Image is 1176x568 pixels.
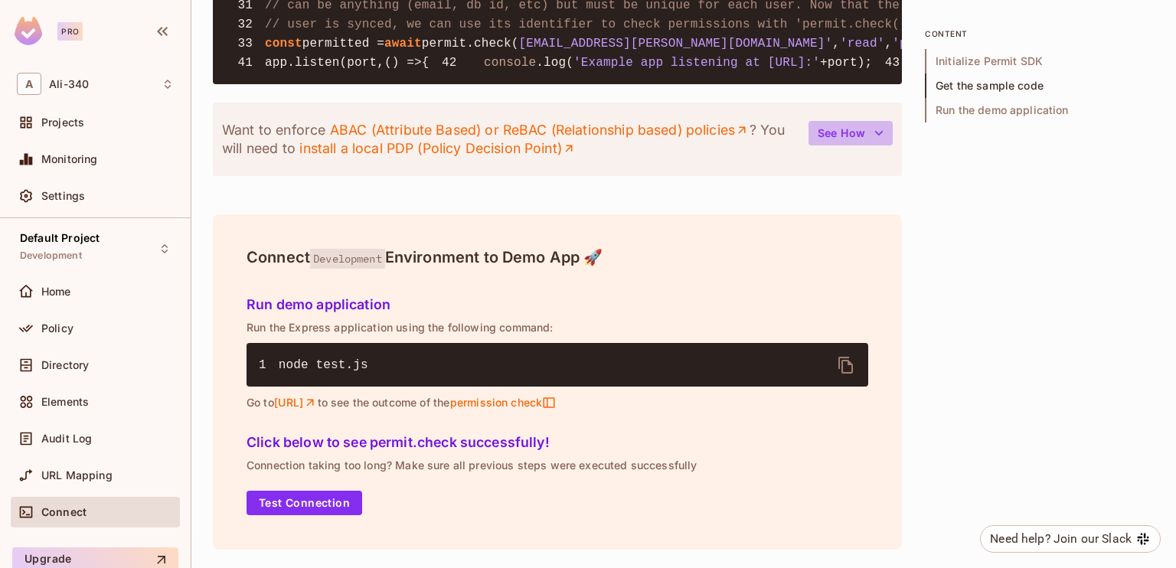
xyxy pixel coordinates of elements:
span: 'Example app listening at [URL]:' [573,56,820,70]
span: +port); [820,56,872,70]
h4: Connect Environment to Demo App 🚀 [247,248,868,266]
span: 'read' [840,37,885,51]
span: 33 [225,34,265,53]
span: [EMAIL_ADDRESS][PERSON_NAME][DOMAIN_NAME]' [519,37,833,51]
span: // user is synced, we can use its identifier to check permissions with 'permit.check()'. [265,18,922,31]
span: Directory [41,359,89,371]
span: Policy [41,322,73,335]
span: Development [310,249,385,269]
button: See How [808,121,893,145]
span: () => [384,56,422,70]
a: [URL] [274,396,318,410]
p: Go to to see the outcome of the [247,396,868,410]
div: Need help? Join our Slack [990,530,1132,548]
span: Get the sample code [925,73,1155,98]
span: Default Project [20,232,100,244]
a: ABAC (Attribute Based) or ReBAC (Relationship based) policies [329,121,749,139]
span: Workspace: Ali-340 [49,78,89,90]
span: permitted = [302,37,384,51]
span: 41 [225,54,265,72]
span: 42 [430,54,469,72]
span: Connect [41,506,87,518]
span: 1 [259,356,279,374]
span: URL Mapping [41,469,113,481]
span: Development [20,250,82,262]
span: app.listen(port, [265,56,384,70]
img: SReyMgAAAABJRU5ErkJggg== [15,17,42,45]
p: Want to enforce ? You will need to [222,121,808,158]
span: permit.check( [422,37,519,51]
span: Home [41,286,71,298]
button: delete [828,347,864,384]
span: node test.js [279,358,368,372]
span: Run the demo application [925,98,1155,122]
span: 'post' [892,37,937,51]
span: Projects [41,116,84,129]
span: A [17,73,41,95]
span: { [422,56,430,70]
span: Initialize Permit SDK [925,49,1155,73]
p: Connection taking too long? Make sure all previous steps were executed successfully [247,459,868,472]
span: Elements [41,396,89,408]
div: Pro [57,22,83,41]
button: Test Connection [247,491,362,515]
span: , [884,37,892,51]
span: const [265,37,302,51]
p: Run the Express application using the following command: [247,322,868,334]
span: Monitoring [41,153,98,165]
span: await [384,37,422,51]
h5: Run demo application [247,297,868,312]
span: 32 [225,15,265,34]
a: install a local PDP (Policy Decision Point) [299,139,576,158]
h5: Click below to see permit.check successfully! [247,435,868,450]
p: content [925,28,1155,40]
span: console [484,56,536,70]
span: permission check [449,396,556,410]
span: Audit Log [41,433,92,445]
span: , [832,37,840,51]
span: .log( [536,56,573,70]
span: Settings [41,190,85,202]
span: 43 [872,54,912,72]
